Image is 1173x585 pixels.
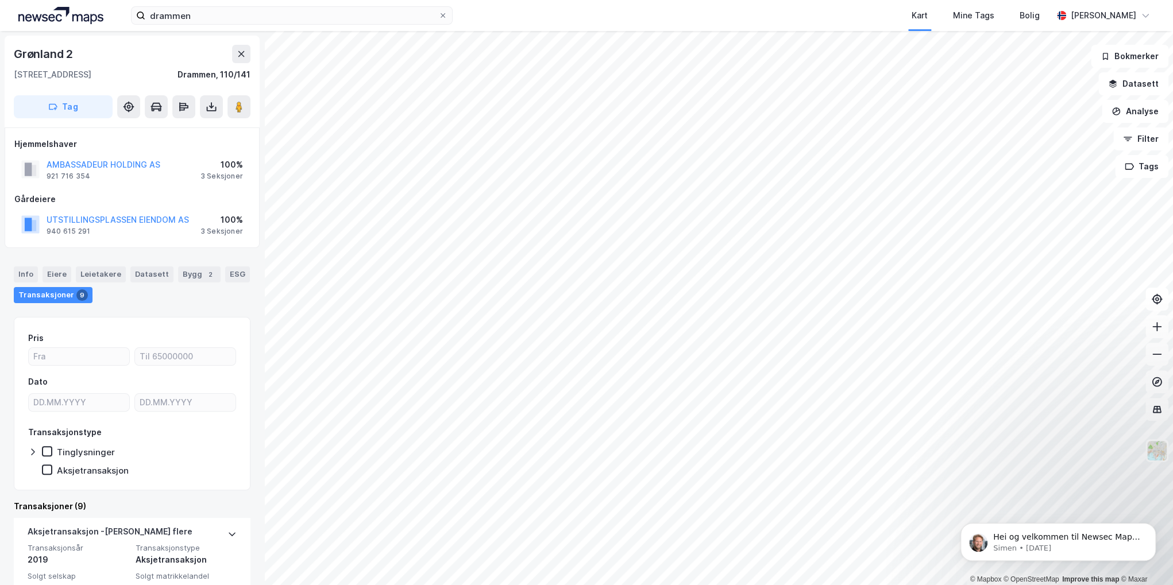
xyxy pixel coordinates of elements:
[28,525,192,543] div: Aksjetransaksjon - [PERSON_NAME] flere
[136,543,237,553] span: Transaksjonstype
[29,348,129,365] input: Fra
[178,68,250,82] div: Drammen, 110/141
[76,289,88,301] div: 9
[200,213,243,227] div: 100%
[76,266,126,282] div: Leietakere
[178,266,221,282] div: Bygg
[200,172,243,181] div: 3 Seksjoner
[1146,440,1168,462] img: Z
[28,571,129,581] span: Solgt selskap
[28,543,129,553] span: Transaksjonsår
[953,9,994,22] div: Mine Tags
[28,553,129,567] div: 2019
[28,375,48,389] div: Dato
[43,266,71,282] div: Eiere
[14,266,38,282] div: Info
[1098,72,1168,95] button: Datasett
[145,7,438,24] input: Søk på adresse, matrikkel, gårdeiere, leietakere eller personer
[204,269,216,280] div: 2
[135,394,236,411] input: DD.MM.YYYY
[14,287,92,303] div: Transaksjoner
[1115,155,1168,178] button: Tags
[1091,45,1168,68] button: Bokmerker
[1004,575,1059,583] a: OpenStreetMap
[200,158,243,172] div: 100%
[57,465,129,476] div: Aksjetransaksjon
[14,95,113,118] button: Tag
[14,499,250,513] div: Transaksjoner (9)
[28,425,102,439] div: Transaksjonstype
[1102,100,1168,123] button: Analyse
[14,45,75,63] div: Grønland 2
[18,7,103,24] img: logo.a4113a55bc3d86da70a041830d287a7e.svg
[135,348,236,365] input: Til 65000000
[1062,575,1119,583] a: Improve this map
[47,227,90,236] div: 940 615 291
[14,68,91,82] div: [STREET_ADDRESS]
[1071,9,1136,22] div: [PERSON_NAME]
[912,9,928,22] div: Kart
[970,575,1001,583] a: Mapbox
[28,331,44,345] div: Pris
[1113,127,1168,150] button: Filter
[14,137,250,151] div: Hjemmelshaver
[29,394,129,411] input: DD.MM.YYYY
[136,553,237,567] div: Aksjetransaksjon
[136,571,237,581] span: Solgt matrikkelandel
[225,266,250,282] div: ESG
[57,447,115,458] div: Tinglysninger
[200,227,243,236] div: 3 Seksjoner
[943,499,1173,579] iframe: Intercom notifications message
[1020,9,1040,22] div: Bolig
[14,192,250,206] div: Gårdeiere
[130,266,173,282] div: Datasett
[47,172,90,181] div: 921 716 354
